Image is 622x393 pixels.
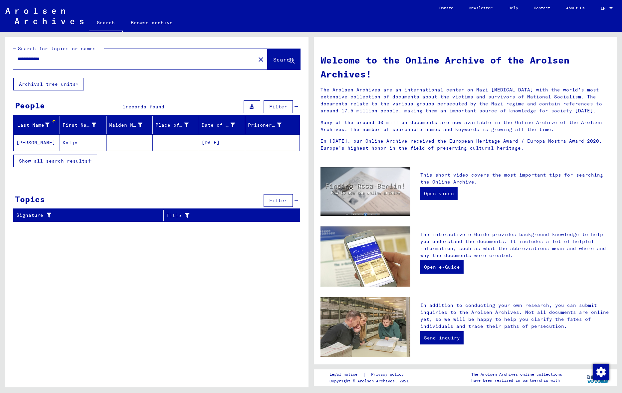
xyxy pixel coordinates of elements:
[320,297,410,357] img: inquiries.jpg
[153,116,199,134] mat-header-cell: Place of Birth
[471,371,562,377] p: The Arolsen Archives online collections
[320,53,611,81] h1: Welcome to the Online Archive of the Arolsen Archives!
[60,135,106,151] mat-cell: Kaljo
[109,120,152,130] div: Maiden Name
[15,99,45,111] div: People
[109,122,142,129] div: Maiden Name
[329,371,363,378] a: Legal notice
[199,135,245,151] mat-cell: [DATE]
[320,86,611,114] p: The Arolsen Archives are an international center on Nazi [MEDICAL_DATA] with the world’s most ext...
[155,122,189,129] div: Place of Birth
[16,122,50,129] div: Last Name
[16,212,155,219] div: Signature
[60,116,106,134] mat-header-cell: First Name
[19,158,88,164] span: Show all search results
[273,56,293,63] span: Search
[593,364,609,380] img: Change consent
[269,197,287,203] span: Filter
[14,135,60,151] mat-cell: [PERSON_NAME]
[586,369,611,386] img: yv_logo.png
[63,122,96,129] div: First Name
[63,120,106,130] div: First Name
[18,46,96,52] mat-label: Search for topics or names
[89,15,123,32] a: Search
[420,302,610,330] p: In addition to conducting your own research, you can submit inquiries to the Arolsen Archives. No...
[420,260,464,274] a: Open e-Guide
[320,167,410,216] img: video.jpg
[16,210,163,221] div: Signature
[16,120,60,130] div: Last Name
[245,116,299,134] mat-header-cell: Prisoner #
[264,100,293,113] button: Filter
[366,371,412,378] a: Privacy policy
[248,120,291,130] div: Prisoner #
[166,210,292,221] div: Title
[13,78,84,90] button: Archival tree units
[5,8,84,24] img: Arolsen_neg.svg
[329,371,412,378] div: |
[320,138,611,152] p: In [DATE], our Online Archive received the European Heritage Award / Europa Nostra Award 2020, Eu...
[264,194,293,207] button: Filter
[320,226,410,287] img: eguide.jpg
[420,187,458,200] a: Open video
[123,15,181,31] a: Browse archive
[257,56,265,64] mat-icon: close
[202,120,245,130] div: Date of Birth
[106,116,153,134] mat-header-cell: Maiden Name
[320,119,611,133] p: Many of the around 30 million documents are now available in the Online Archive of the Arolsen Ar...
[420,331,464,344] a: Send inquiry
[420,231,610,259] p: The interactive e-Guide provides background knowledge to help you understand the documents. It in...
[254,53,268,66] button: Clear
[329,378,412,384] p: Copyright © Arolsen Archives, 2021
[122,104,125,110] span: 1
[166,212,284,219] div: Title
[420,172,610,186] p: This short video covers the most important tips for searching the Online Archive.
[125,104,164,110] span: records found
[202,122,235,129] div: Date of Birth
[155,120,199,130] div: Place of Birth
[248,122,281,129] div: Prisoner #
[199,116,245,134] mat-header-cell: Date of Birth
[15,193,45,205] div: Topics
[268,49,300,69] button: Search
[471,377,562,383] p: have been realized in partnership with
[13,155,97,167] button: Show all search results
[14,116,60,134] mat-header-cell: Last Name
[601,6,608,11] span: EN
[269,104,287,110] span: Filter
